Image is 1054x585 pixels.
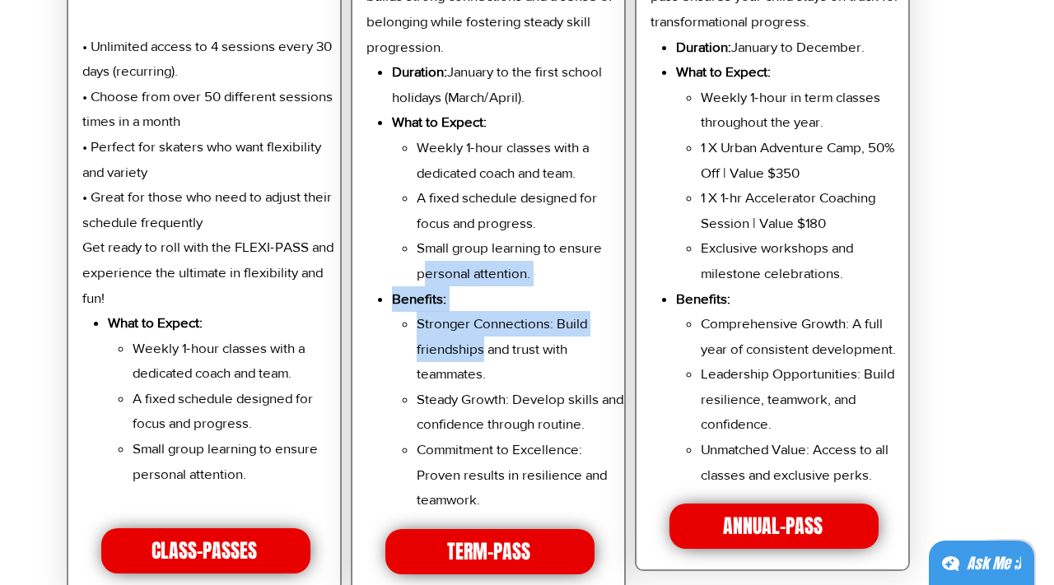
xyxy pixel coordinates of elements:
span: Benefits: [676,290,730,306]
p: A fixed schedule designed for focus and progress. [133,386,341,436]
span: TERM-PASS [447,538,530,566]
span: Duration: [392,63,447,79]
p: Get ready to roll with the FLEXI-PASS and experience the ultimate in flexibility and fun! [82,234,341,310]
p: Unmatched Value: Access to all classes and exclusive perks. [701,437,909,487]
p: Exclusive workshops and milestone celebrations. [701,235,909,286]
span: What to Expect: [108,314,203,330]
p: Weekly 1-hour classes with a dedicated coach and team. [417,135,625,185]
a: CLASS-PASSES [101,528,310,573]
p: • Unlimited access to 4 sessions every 30 days (recurring). • Choose from over 50 different sessi... [82,34,341,185]
span: What to Expect: [676,63,771,79]
p: Commitment to Excellence: Proven results in resilience and teamwork. [417,437,625,513]
div: Ask Me ;) [967,552,1021,575]
p: Steady Growth: Develop skills and confidence through routine. [417,387,625,437]
p: Comprehensive Growth: A full year of consistent development. [701,311,909,361]
p: January to the first school holidays (March/April). [392,59,625,109]
span: Benefits: [392,290,446,306]
p: Weekly 1-hour classes with a dedicated coach and team. [133,336,341,386]
span: What to Expect: [392,114,487,129]
p: Stronger Connections: Build friendships and trust with teammates. [417,311,625,387]
p: Small group learning to ensure personal attention. [417,235,625,286]
p: A fixed schedule designed for focus and progress. [417,185,625,235]
span: Duration: [676,39,731,54]
p: 1 X 1-hr Accelerator Coaching Session | Value $180 [701,185,909,235]
p: 1 X Urban Adventure Camp, 50% Off | Value $350 [701,135,909,185]
span: CLASS-PASSES [152,537,257,565]
p: • Great for those who need to adjust their schedule frequently [82,184,341,234]
a: TERM-PASS [385,529,595,574]
a: ANNUAL-PASS [669,504,879,549]
p: January to December. [676,35,909,60]
p: Small group learning to ensure personal attention. [133,436,341,512]
p: Weekly 1-hour in term classes throughout the year. [701,85,909,135]
p: Leadership Opportunities: Build resilience, teamwork, and confidence. [701,361,909,437]
span: ANNUAL-PASS [723,513,823,541]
